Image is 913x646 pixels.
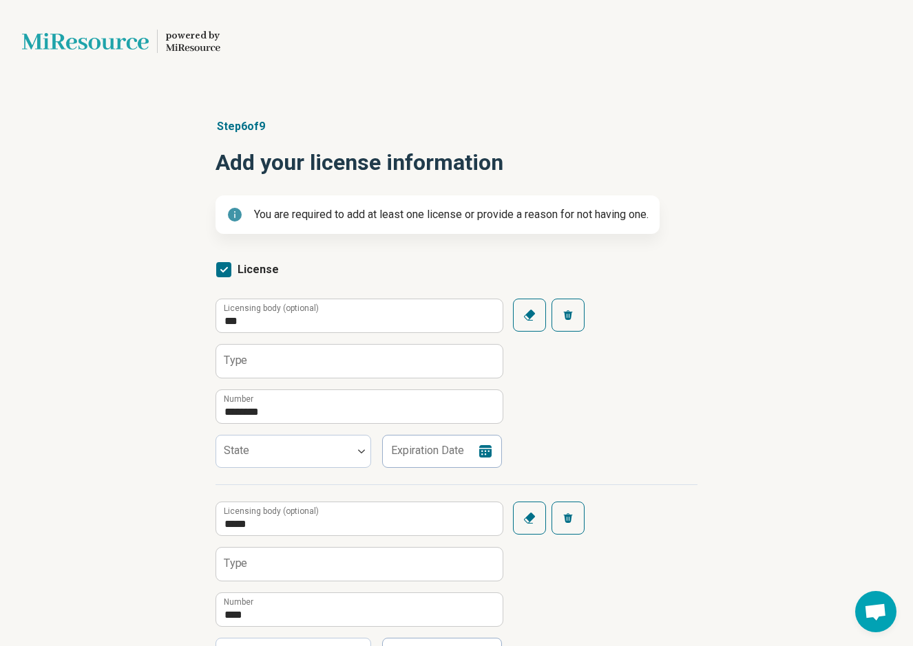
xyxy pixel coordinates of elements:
[224,558,248,569] label: Type
[224,355,248,366] label: Type
[224,304,319,312] label: Licensing body (optional)
[166,30,220,42] div: powered by
[224,444,249,457] label: State
[254,206,649,223] p: You are required to add at least one license or provide a reason for not having one.
[216,345,503,378] input: credential.licenses.0.name
[855,591,896,632] div: Open chat
[216,548,503,581] input: credential.licenses.1.name
[22,25,220,58] a: Lionspowered by
[224,395,253,403] label: Number
[216,146,697,179] h1: Add your license information
[22,25,149,58] img: Lions
[238,263,279,276] span: License
[224,598,253,606] label: Number
[216,118,697,135] p: Step 6 of 9
[224,507,319,515] label: Licensing body (optional)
